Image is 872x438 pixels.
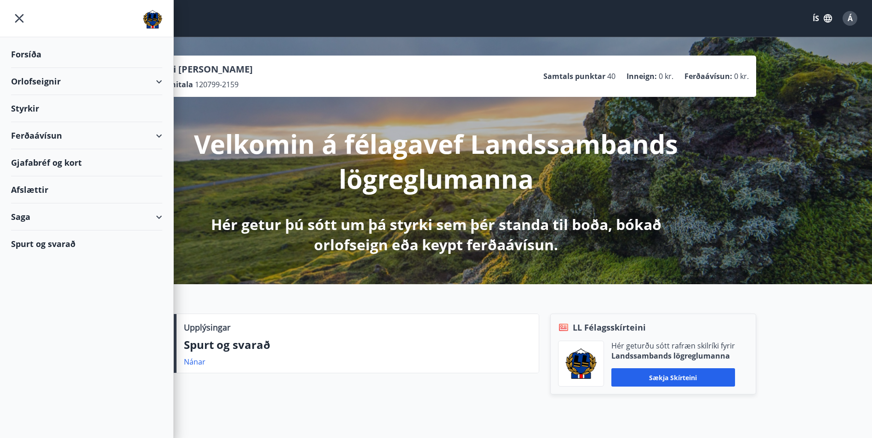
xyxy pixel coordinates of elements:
[11,149,162,176] div: Gjafabréf og kort
[195,79,239,90] span: 120799-2159
[848,13,853,23] span: Á
[157,63,253,76] p: Árni [PERSON_NAME]
[611,341,735,351] p: Hér geturðu sótt rafræn skilríki fyrir
[611,368,735,387] button: Sækja skírteini
[194,126,679,196] p: Velkomin á félagavef Landssambands lögreglumanna
[734,71,749,81] span: 0 kr.
[11,10,28,27] button: menu
[565,348,597,379] img: 1cqKbADZNYZ4wXUG0EC2JmCwhQh0Y6EN22Kw4FTY.png
[184,357,205,367] a: Nánar
[627,71,657,81] p: Inneign :
[11,176,162,203] div: Afslættir
[543,71,605,81] p: Samtals punktar
[143,10,162,28] img: union_logo
[607,71,616,81] span: 40
[684,71,732,81] p: Ferðaávísun :
[194,214,679,255] p: Hér getur þú sótt um þá styrki sem þér standa til boða, bókað orlofseign eða keypt ferðaávísun.
[808,10,837,27] button: ÍS
[184,321,230,333] p: Upplýsingar
[11,230,162,257] div: Spurt og svarað
[184,337,531,353] p: Spurt og svarað
[611,351,735,361] p: Landssambands lögreglumanna
[157,79,193,90] p: Kennitala
[11,68,162,95] div: Orlofseignir
[11,203,162,230] div: Saga
[11,95,162,122] div: Styrkir
[839,7,861,29] button: Á
[573,321,646,333] span: LL Félagsskírteini
[11,122,162,149] div: Ferðaávísun
[11,41,162,68] div: Forsíða
[659,71,673,81] span: 0 kr.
